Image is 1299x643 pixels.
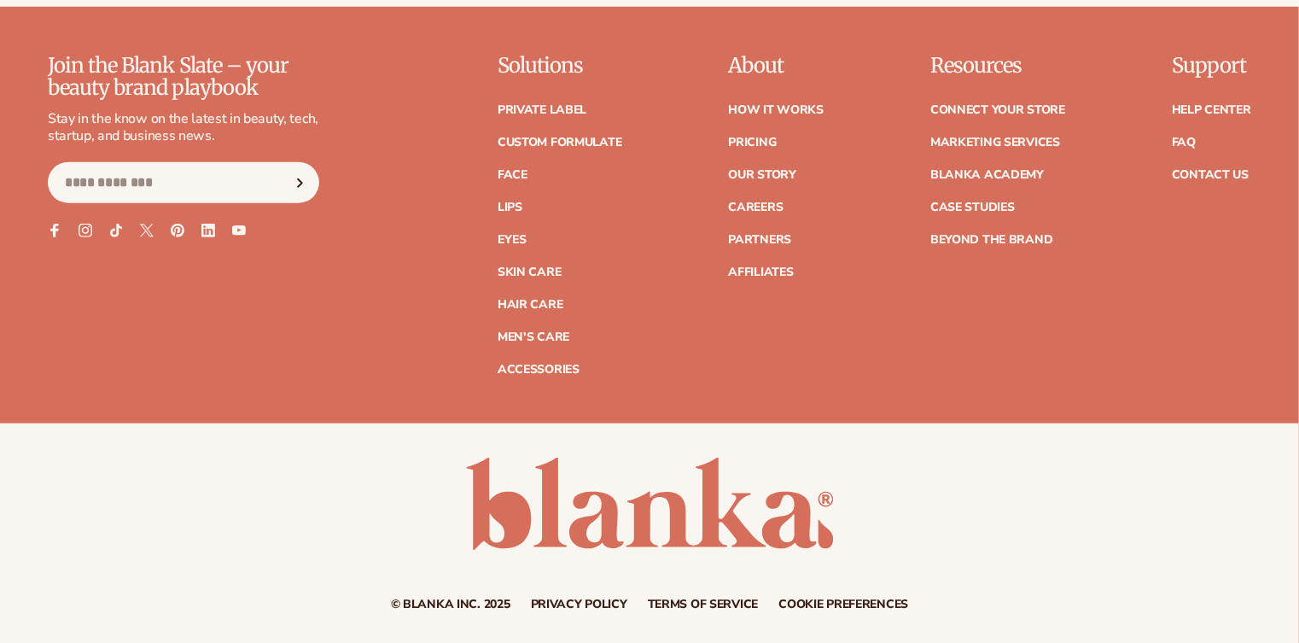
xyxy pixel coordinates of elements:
[728,55,824,77] p: About
[498,104,586,116] a: Private label
[1172,55,1251,77] p: Support
[1172,104,1251,116] a: Help Center
[930,137,1060,149] a: Marketing services
[498,55,622,77] p: Solutions
[48,110,319,146] p: Stay in the know on the latest in beauty, tech, startup, and business news.
[648,599,759,611] a: Terms of service
[498,137,622,149] a: Custom formulate
[498,266,561,278] a: Skin Care
[930,55,1065,77] p: Resources
[498,331,569,343] a: Men's Care
[498,169,527,181] a: Face
[48,55,319,100] p: Join the Blank Slate – your beauty brand playbook
[728,234,791,246] a: Partners
[930,104,1065,116] a: Connect your store
[930,202,1015,213] a: Case Studies
[531,599,627,611] a: Privacy policy
[1172,137,1196,149] a: FAQ
[728,137,776,149] a: Pricing
[498,364,580,376] a: Accessories
[391,596,510,612] small: © Blanka Inc. 2025
[728,266,793,278] a: Affiliates
[778,599,908,611] a: Cookie preferences
[728,169,795,181] a: Our Story
[728,202,783,213] a: Careers
[1172,169,1249,181] a: Contact Us
[498,234,527,246] a: Eyes
[498,202,522,213] a: Lips
[498,299,562,311] a: Hair Care
[728,104,824,116] a: How It Works
[281,162,318,203] button: Subscribe
[930,234,1053,246] a: Beyond the brand
[930,169,1044,181] a: Blanka Academy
